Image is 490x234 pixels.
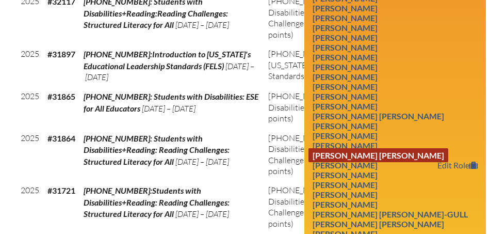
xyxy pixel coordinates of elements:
a: [PERSON_NAME] [308,129,382,143]
span: [PHONE_NUMBER]: Students with Disabilities + Reading: Reading Challenges: Structured Literacy for... [268,185,402,217]
span: [PHONE_NUMBER]:Introduction to [US_STATE]'s Educational Leadership Standards (FELS) [84,49,251,70]
a: [PERSON_NAME] [PERSON_NAME] [308,109,448,123]
a: [PERSON_NAME] [308,70,382,84]
a: [PERSON_NAME] [308,138,382,152]
span: [PHONE_NUMBER]: Students with Disabilities + Reading: Reading Challenges: Structured Literacy for... [268,133,402,165]
span: [PHONE_NUMBER]:Students with Disabilities+Reading: Reading Challenges: Structured Literacy for All [84,185,230,219]
a: [PERSON_NAME] [308,188,382,201]
span: [PHONE_NUMBER]: Students with Disabilities: ESE for All Educators [84,91,258,113]
a: [PERSON_NAME] [308,119,382,133]
td: (20 points) [264,44,418,87]
a: [PERSON_NAME] [PERSON_NAME] [308,217,448,231]
a: [PERSON_NAME] [308,158,382,172]
a: [PERSON_NAME] [308,1,382,15]
span: [DATE] – [DATE] [175,209,229,219]
span: [DATE] – [DATE] [175,20,229,30]
a: [PERSON_NAME] [308,21,382,35]
span: [PHONE_NUMBER]: Students with Disabilities+Reading: Reading Challenges: Structured Literacy for All [84,133,230,166]
a: [PERSON_NAME] [PERSON_NAME]-Gull [308,207,472,221]
td: 2025 [17,44,43,87]
a: [PERSON_NAME] [308,168,382,182]
span: [DATE] – [DATE] [84,61,254,82]
td: (20 points) [264,87,418,128]
b: #31864 [47,133,75,143]
span: [DATE] – [DATE] [175,157,229,167]
b: #31721 [47,185,75,195]
a: [PERSON_NAME] [308,50,382,64]
a: [PERSON_NAME] [308,99,382,113]
a: Edit Role [433,158,482,172]
a: [PERSON_NAME] [PERSON_NAME] [308,148,448,162]
td: 2025 [17,87,43,128]
td: 2025 [17,181,43,233]
a: [PERSON_NAME] [308,11,382,25]
td: (40 points) [264,129,418,181]
a: [PERSON_NAME] [308,89,382,103]
td: 2025 [17,129,43,181]
a: [PERSON_NAME] [308,80,382,93]
span: [PHONE_NUMBER]: Students with Disabilities: ESE for All Educators [268,91,394,112]
a: [PERSON_NAME] [308,30,382,44]
td: (40 points) [264,181,418,233]
b: #31897 [47,49,75,59]
a: [PERSON_NAME] [308,60,382,74]
b: #31865 [47,91,75,101]
span: [DATE] – [DATE] [142,103,195,114]
a: [PERSON_NAME] [308,197,382,211]
span: [PHONE_NUMBER]: Introduction to [US_STATE]'s Educational Leadership Standards (FELS) [268,49,399,81]
a: [PERSON_NAME] [308,178,382,192]
a: [PERSON_NAME] [308,40,382,54]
